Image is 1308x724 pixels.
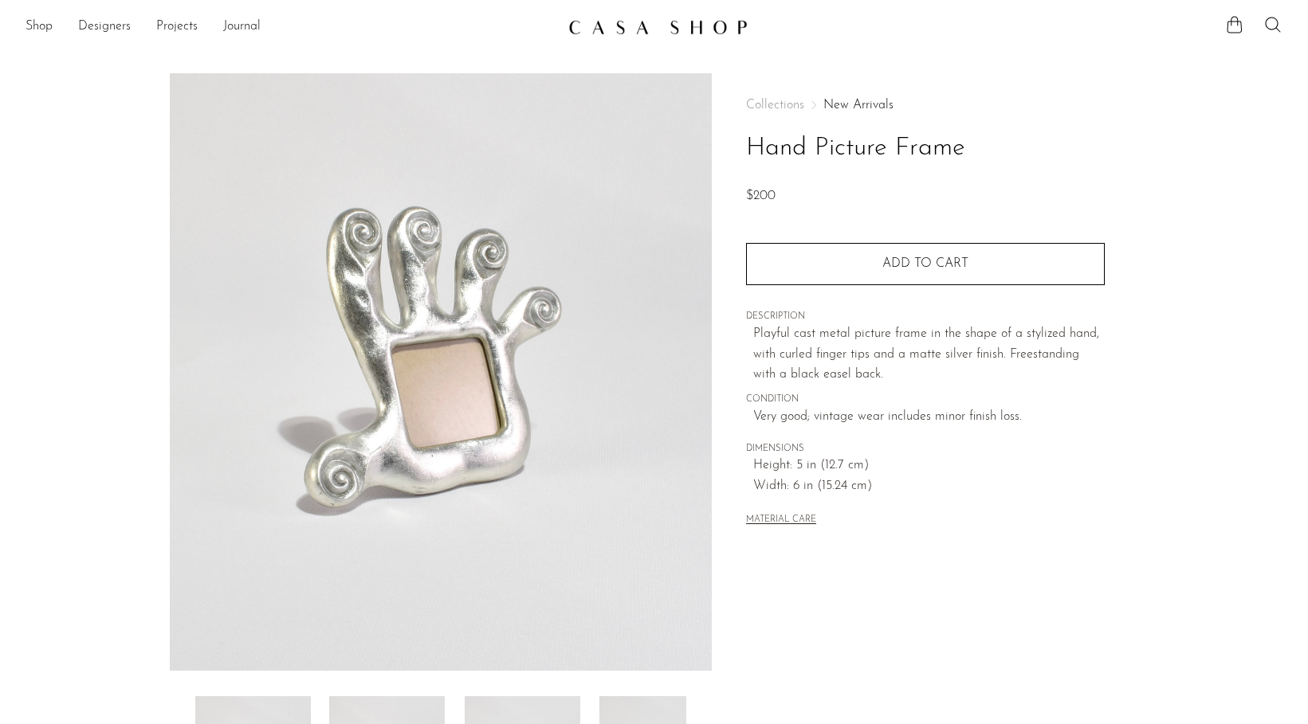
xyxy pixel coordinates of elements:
[746,99,1105,112] nav: Breadcrumbs
[26,14,556,41] nav: Desktop navigation
[26,17,53,37] a: Shop
[746,393,1105,407] span: CONDITION
[746,190,776,202] span: $200
[746,128,1105,169] h1: Hand Picture Frame
[746,243,1105,284] button: Add to cart
[753,476,1105,497] span: Width: 6 in (15.24 cm)
[753,324,1105,385] p: Playful cast metal picture frame in the shape of a stylized hand, with curled finger tips and a m...
[746,442,1105,456] span: DIMENSIONS
[26,14,556,41] ul: NEW HEADER MENU
[823,99,894,112] a: New Arrivals
[753,456,1105,476] span: Height: 5 in (12.7 cm)
[156,17,198,37] a: Projects
[753,407,1105,428] span: Very good; vintage wear includes minor finish loss.
[746,310,1105,324] span: DESCRIPTION
[746,99,804,112] span: Collections
[78,17,131,37] a: Designers
[223,17,261,37] a: Journal
[746,515,816,526] button: MATERIAL CARE
[882,257,968,270] span: Add to cart
[170,73,713,671] img: Hand Picture Frame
